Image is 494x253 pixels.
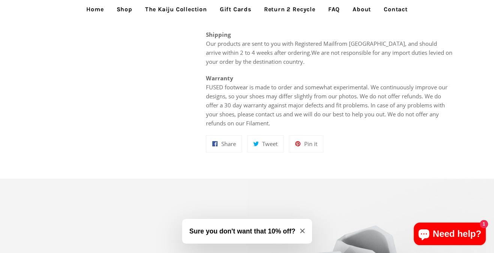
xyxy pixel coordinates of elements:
p: Our products are sent to you with Registered Mail , and should arrive within 2 to 4 weeks after o... [206,30,453,66]
span: We are not responsible for any import duties levied on your order by the destination country. [206,49,452,65]
span: Pin it [304,140,317,148]
strong: Warranty [206,74,233,82]
span: Tweet [262,140,278,148]
inbox-online-store-chat: Shopify online store chat [411,223,488,247]
span: from [GEOGRAPHIC_DATA] [335,40,405,47]
strong: Shipping [206,31,231,38]
p: FUSED footwear is made to order and somewhat experimental. We continuously improve our designs, s... [206,74,453,128]
span: Share [221,140,236,148]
